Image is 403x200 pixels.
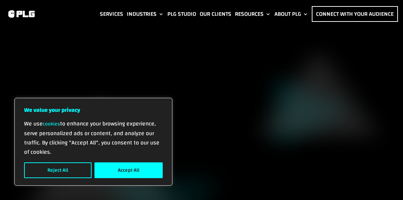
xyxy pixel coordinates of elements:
button: Accept All [94,162,163,178]
a: Resources [235,6,271,22]
p: We use to enhance your browsing experience, serve personalized ads or content, and analyze our tr... [24,119,163,157]
div: We value your privacy [14,98,172,186]
a: Connect with Your Audience [312,6,398,22]
a: Industries [127,6,164,22]
a: About PLG [274,6,308,22]
a: Our Clients [200,6,231,22]
p: We value your privacy [24,105,163,115]
button: Reject All [24,162,92,178]
a: PLG Studio [167,6,196,22]
a: cookies [43,119,60,129]
a: Services [100,6,123,22]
